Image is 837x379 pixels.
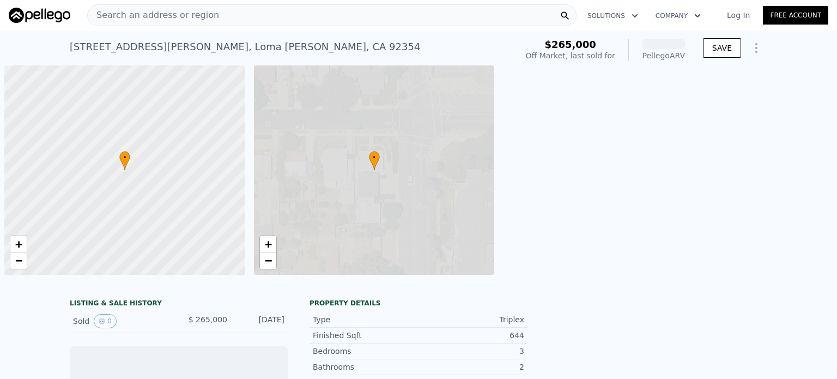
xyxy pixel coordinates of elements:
button: Show Options [745,37,767,59]
span: • [119,153,130,163]
span: − [264,254,271,267]
div: Pellego ARV [642,50,686,61]
div: [DATE] [236,314,284,328]
div: Finished Sqft [313,330,418,341]
img: Pellego [9,8,70,23]
a: Zoom out [10,252,27,269]
a: Zoom out [260,252,276,269]
div: Off Market, last sold for [526,50,615,61]
span: • [369,153,380,163]
div: Bathrooms [313,362,418,372]
div: Sold [73,314,170,328]
a: Zoom in [260,236,276,252]
a: Free Account [763,6,828,25]
span: + [264,237,271,251]
div: • [369,151,380,170]
span: Search an address or region [88,9,219,22]
div: Bedrooms [313,346,418,357]
div: [STREET_ADDRESS][PERSON_NAME] , Loma [PERSON_NAME] , CA 92354 [70,39,420,55]
button: SAVE [703,38,741,58]
button: Company [647,6,709,26]
div: 3 [418,346,524,357]
button: View historical data [94,314,117,328]
span: − [15,254,22,267]
span: + [15,237,22,251]
div: Type [313,314,418,325]
span: $265,000 [544,39,596,50]
button: Solutions [579,6,647,26]
div: LISTING & SALE HISTORY [70,299,288,310]
a: Zoom in [10,236,27,252]
div: Property details [310,299,527,308]
a: Log In [714,10,763,21]
div: • [119,151,130,170]
div: 644 [418,330,524,341]
span: $ 265,000 [189,315,227,324]
div: 2 [418,362,524,372]
div: Triplex [418,314,524,325]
